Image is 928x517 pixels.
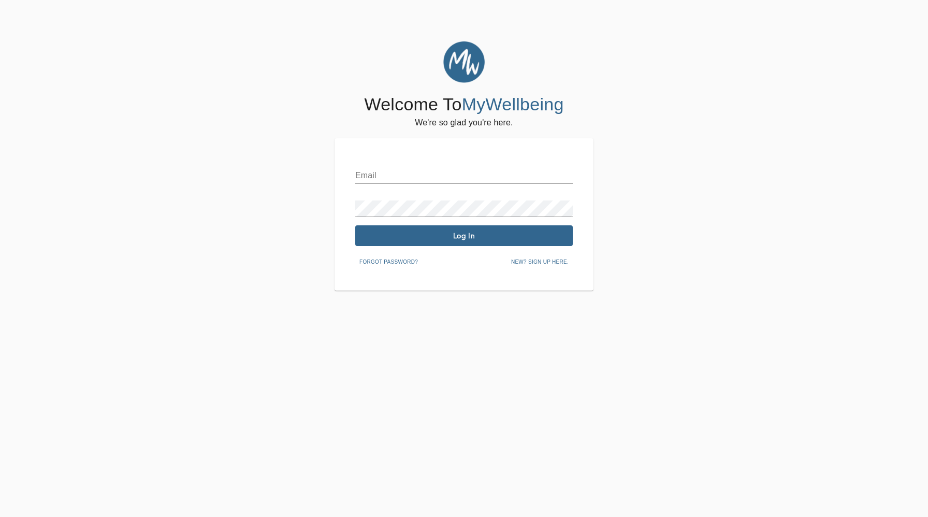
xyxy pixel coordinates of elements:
img: MyWellbeing [443,41,485,83]
button: New? Sign up here. [507,254,573,270]
a: Forgot password? [355,257,422,265]
span: MyWellbeing [462,94,564,114]
h4: Welcome To [364,94,563,116]
span: Forgot password? [359,257,418,267]
button: Forgot password? [355,254,422,270]
span: New? Sign up here. [511,257,569,267]
h6: We're so glad you're here. [415,116,513,130]
span: Log In [359,231,569,241]
button: Log In [355,225,573,246]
